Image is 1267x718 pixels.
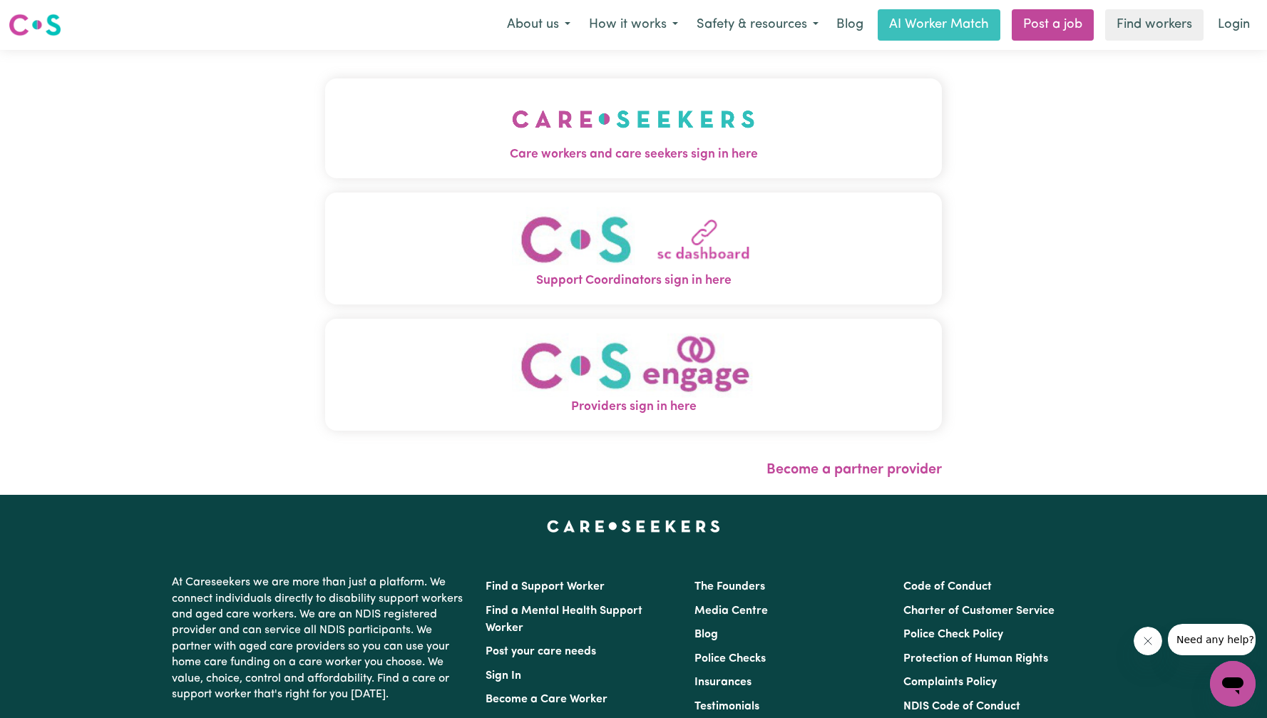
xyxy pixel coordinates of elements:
[694,581,765,593] a: The Founders
[1134,627,1162,655] iframe: Close message
[903,629,1003,640] a: Police Check Policy
[694,653,766,665] a: Police Checks
[878,9,1000,41] a: AI Worker Match
[580,10,687,40] button: How it works
[828,9,872,41] a: Blog
[498,10,580,40] button: About us
[486,605,642,634] a: Find a Mental Health Support Worker
[325,78,942,178] button: Care workers and care seekers sign in here
[486,646,596,657] a: Post your care needs
[1012,9,1094,41] a: Post a job
[486,581,605,593] a: Find a Support Worker
[486,670,521,682] a: Sign In
[903,581,992,593] a: Code of Conduct
[1168,624,1256,655] iframe: Message from company
[687,10,828,40] button: Safety & resources
[903,701,1020,712] a: NDIS Code of Conduct
[903,677,997,688] a: Complaints Policy
[325,193,942,304] button: Support Coordinators sign in here
[1210,661,1256,707] iframe: Button to launch messaging window
[694,629,718,640] a: Blog
[1105,9,1204,41] a: Find workers
[486,694,607,705] a: Become a Care Worker
[903,605,1055,617] a: Charter of Customer Service
[325,145,942,164] span: Care workers and care seekers sign in here
[903,653,1048,665] a: Protection of Human Rights
[325,319,942,431] button: Providers sign in here
[694,701,759,712] a: Testimonials
[694,677,752,688] a: Insurances
[9,12,61,38] img: Careseekers logo
[766,463,942,477] a: Become a partner provider
[694,605,768,617] a: Media Centre
[325,398,942,416] span: Providers sign in here
[547,520,720,532] a: Careseekers home page
[325,272,942,290] span: Support Coordinators sign in here
[172,569,468,708] p: At Careseekers we are more than just a platform. We connect individuals directly to disability su...
[9,9,61,41] a: Careseekers logo
[1209,9,1258,41] a: Login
